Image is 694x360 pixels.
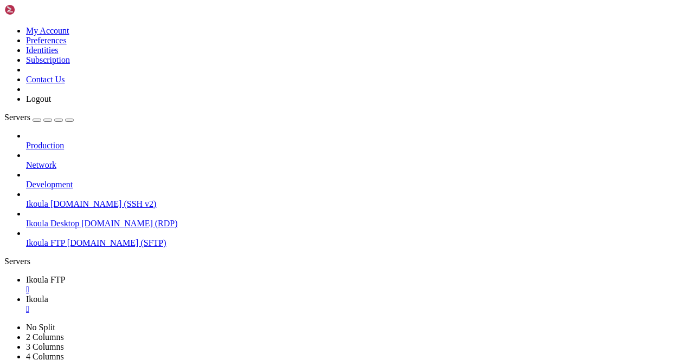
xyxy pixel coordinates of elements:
a:  [26,304,690,314]
span: Ikoula FTP [26,238,65,247]
li: Network [26,150,690,170]
span: Servers [4,113,30,122]
a: Servers [4,113,74,122]
a: Ikoula Desktop [DOMAIN_NAME] (RDP) [26,219,690,228]
span: [DOMAIN_NAME] (SFTP) [67,238,166,247]
a: Ikoula [DOMAIN_NAME] (SSH v2) [26,199,690,209]
a: No Split [26,323,55,332]
span: Network [26,160,56,169]
li: Ikoula Desktop [DOMAIN_NAME] (RDP) [26,209,690,228]
a: Preferences [26,36,67,45]
a: Ikoula [26,294,690,314]
span: Production [26,141,64,150]
li: Development [26,170,690,189]
span: Ikoula [26,199,48,208]
li: Production [26,131,690,150]
a: Subscription [26,55,70,64]
a: Production [26,141,690,150]
a: Contact Us [26,75,65,84]
a: Identities [26,45,59,55]
span: Ikoula FTP [26,275,65,284]
li: Ikoula FTP [DOMAIN_NAME] (SFTP) [26,228,690,248]
span: [DOMAIN_NAME] (SSH v2) [50,199,157,208]
li: Ikoula [DOMAIN_NAME] (SSH v2) [26,189,690,209]
div: Servers [4,257,690,266]
a: Logout [26,94,51,103]
span: Ikoula [26,294,48,304]
a: Development [26,180,690,189]
a:  [26,285,690,294]
span: Development [26,180,73,189]
a: My Account [26,26,69,35]
img: Shellngn [4,4,67,15]
a: 2 Columns [26,332,64,342]
a: Network [26,160,690,170]
span: [DOMAIN_NAME] (RDP) [81,219,177,228]
a: 3 Columns [26,342,64,351]
span: Ikoula Desktop [26,219,79,228]
a: Ikoula FTP [DOMAIN_NAME] (SFTP) [26,238,690,248]
a: Ikoula FTP [26,275,690,294]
